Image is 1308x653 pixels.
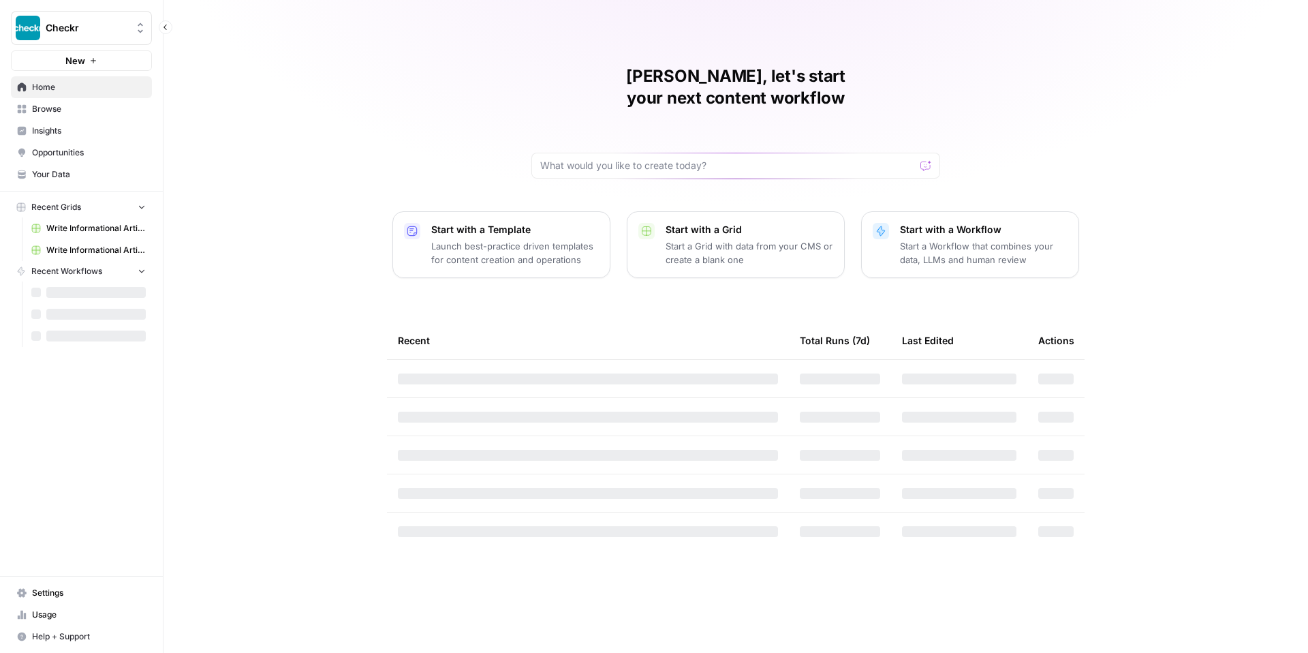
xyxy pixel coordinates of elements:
[32,609,146,621] span: Usage
[11,197,152,217] button: Recent Grids
[32,125,146,137] span: Insights
[11,604,152,626] a: Usage
[398,322,778,359] div: Recent
[65,54,85,67] span: New
[11,142,152,164] a: Opportunities
[431,223,599,237] p: Start with a Template
[11,120,152,142] a: Insights
[25,217,152,239] a: Write Informational Article - B2C
[11,50,152,71] button: New
[902,322,954,359] div: Last Edited
[46,244,146,256] span: Write Informational Article - B2B
[1038,322,1074,359] div: Actions
[25,239,152,261] a: Write Informational Article - B2B
[11,164,152,185] a: Your Data
[32,631,146,643] span: Help + Support
[11,11,152,45] button: Workspace: Checkr
[540,159,915,172] input: What would you like to create today?
[16,16,40,40] img: Checkr Logo
[32,587,146,599] span: Settings
[32,103,146,115] span: Browse
[11,76,152,98] a: Home
[392,211,610,278] button: Start with a TemplateLaunch best-practice driven templates for content creation and operations
[431,239,599,267] p: Launch best-practice driven templates for content creation and operations
[11,261,152,282] button: Recent Workflows
[666,239,833,267] p: Start a Grid with data from your CMS or create a blank one
[46,21,128,35] span: Checkr
[531,65,940,109] h1: [PERSON_NAME], let's start your next content workflow
[32,81,146,93] span: Home
[900,239,1068,267] p: Start a Workflow that combines your data, LLMs and human review
[11,582,152,604] a: Settings
[800,322,870,359] div: Total Runs (7d)
[32,147,146,159] span: Opportunities
[627,211,845,278] button: Start with a GridStart a Grid with data from your CMS or create a blank one
[11,98,152,120] a: Browse
[861,211,1079,278] button: Start with a WorkflowStart a Workflow that combines your data, LLMs and human review
[11,626,152,648] button: Help + Support
[31,201,81,213] span: Recent Grids
[46,222,146,234] span: Write Informational Article - B2C
[31,265,102,277] span: Recent Workflows
[900,223,1068,237] p: Start with a Workflow
[32,168,146,181] span: Your Data
[666,223,833,237] p: Start with a Grid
